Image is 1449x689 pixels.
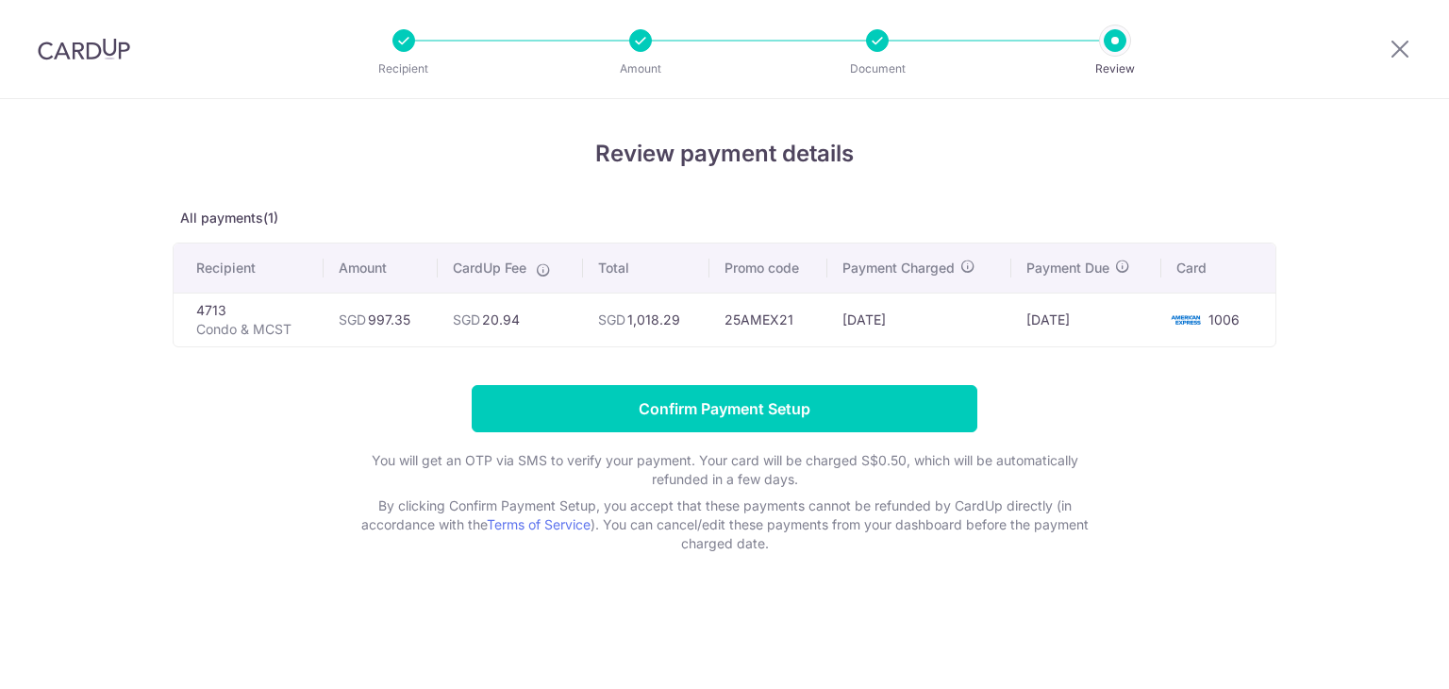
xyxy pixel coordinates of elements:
th: Recipient [174,244,324,293]
a: Terms of Service [487,516,591,532]
th: Amount [324,244,439,293]
td: 25AMEX21 [709,293,827,346]
p: Recipient [334,59,474,78]
th: Promo code [709,244,827,293]
img: <span class="translation_missing" title="translation missing: en.account_steps.new_confirm_form.b... [1167,309,1205,331]
td: 997.35 [324,293,439,346]
th: Total [583,244,709,293]
p: You will get an OTP via SMS to verify your payment. Your card will be charged S$0.50, which will ... [347,451,1102,489]
p: Review [1045,59,1185,78]
span: SGD [453,311,480,328]
p: Condo & MCST [196,320,308,339]
p: By clicking Confirm Payment Setup, you accept that these payments cannot be refunded by CardUp di... [347,496,1102,553]
span: 1006 [1208,311,1240,328]
p: Amount [571,59,710,78]
td: 20.94 [438,293,582,346]
p: Document [808,59,947,78]
td: 4713 [174,293,324,346]
span: SGD [339,311,366,328]
h4: Review payment details [173,137,1276,171]
td: [DATE] [827,293,1011,346]
th: Card [1161,244,1275,293]
td: 1,018.29 [583,293,709,346]
span: CardUp Fee [453,259,526,277]
span: Payment Due [1026,259,1109,277]
td: [DATE] [1011,293,1162,346]
img: CardUp [38,38,130,60]
span: Payment Charged [842,259,955,277]
input: Confirm Payment Setup [472,385,977,432]
p: All payments(1) [173,209,1276,227]
span: SGD [598,311,625,328]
